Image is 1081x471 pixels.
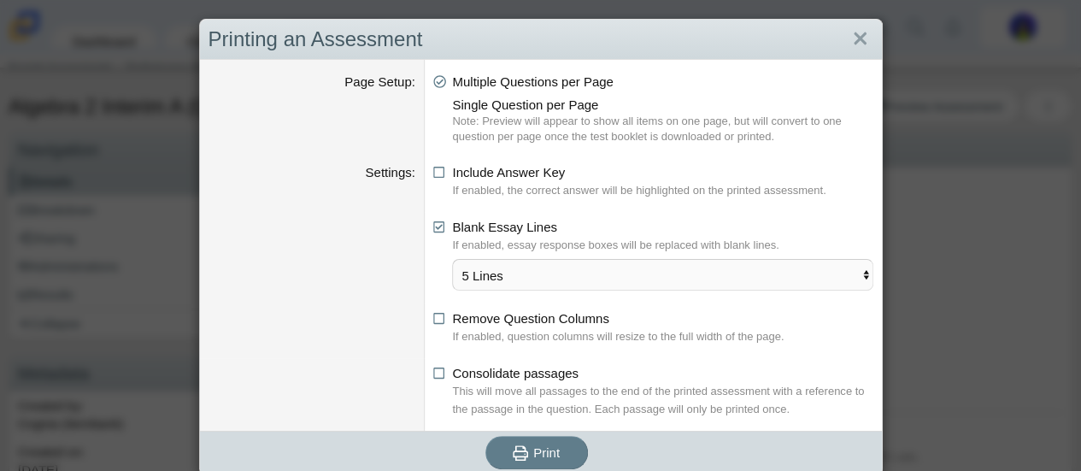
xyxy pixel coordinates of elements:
span: Print [533,445,560,460]
dfn: Note: Preview will appear to show all items on one page, but will convert to one question per pag... [452,114,872,144]
label: Page Setup [344,74,415,89]
dfn: If enabled, essay response boxes will be replaced with blank lines. [452,236,872,254]
span: Remove Question Columns [452,311,608,326]
label: Settings [365,165,414,180]
button: Print [485,436,588,469]
span: Include Answer Key [452,165,565,180]
span: Consolidate passages [452,366,579,380]
div: Printing an Assessment [200,20,882,60]
span: Single Question per Page [452,97,598,112]
dfn: If enabled, question columns will resize to the full width of the page. [452,327,872,345]
span: Multiple Questions per Page [452,74,613,89]
a: Close [847,25,873,54]
span: Blank Essay Lines [452,220,557,234]
dfn: If enabled, the correct answer will be highlighted on the printed assessment. [452,181,872,199]
dfn: This will move all passages to the end of the printed assessment with a reference to the passage ... [452,382,872,418]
